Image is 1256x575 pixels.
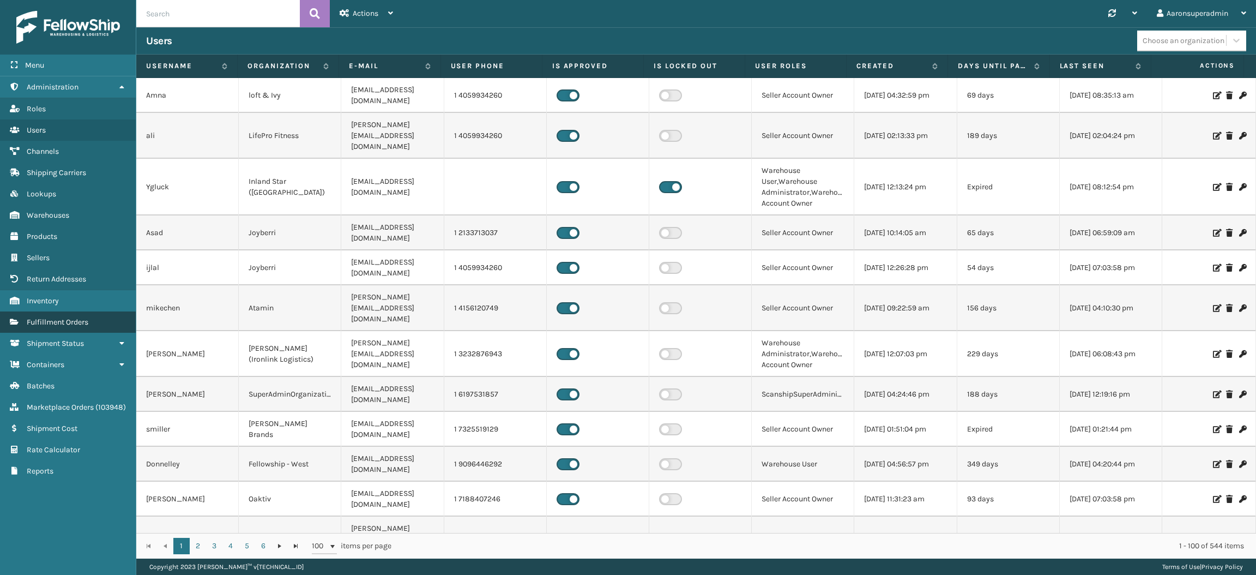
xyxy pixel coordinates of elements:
td: Seller Account Owner [752,250,854,285]
div: 1 - 100 of 544 items [407,541,1244,552]
img: logo [16,11,120,44]
span: Go to the last page [292,542,300,550]
td: 65 days [957,215,1060,250]
h3: Users [146,34,172,47]
label: Is Locked Out [654,61,735,71]
a: Go to the next page [271,538,288,554]
label: Username [146,61,216,71]
td: [PERSON_NAME] [136,377,239,412]
span: Containers [27,360,64,369]
span: Administration [27,82,78,92]
td: 1 6197531857 [444,377,547,412]
i: Delete [1226,229,1233,237]
td: [DATE] 06:08:43 pm [1060,331,1162,377]
td: Joyberri [239,215,341,250]
span: Menu [25,61,44,70]
td: [EMAIL_ADDRESS][DOMAIN_NAME] [341,482,444,517]
td: [DATE] 01:21:44 pm [1060,412,1162,447]
td: Amna [136,78,239,113]
i: Change Password [1239,304,1246,312]
td: Fellowship - West [239,447,341,482]
td: Seller Account Owner [752,482,854,517]
span: Go to the next page [275,542,284,550]
td: [EMAIL_ADDRESS][DOMAIN_NAME] [341,78,444,113]
td: 1 7188407246 [444,482,547,517]
td: Seller Account Owner [752,78,854,113]
i: Edit [1213,132,1219,140]
i: Edit [1213,304,1219,312]
span: Batches [27,381,55,391]
td: Inland Star ([GEOGRAPHIC_DATA]) [239,159,341,215]
td: Oaktiv [239,482,341,517]
td: [EMAIL_ADDRESS][DOMAIN_NAME] [341,250,444,285]
td: [EMAIL_ADDRESS][DOMAIN_NAME] [341,159,444,215]
td: [PERSON_NAME][EMAIL_ADDRESS][DOMAIN_NAME] [341,517,444,562]
span: Products [27,232,57,241]
td: 1 2133713037 [444,215,547,250]
td: [DATE] 04:10:30 pm [1060,285,1162,331]
td: [DATE] 12:26:28 pm [854,250,957,285]
td: 156 days [957,285,1060,331]
i: Delete [1226,495,1233,503]
i: Delete [1226,264,1233,272]
td: [DATE] 04:32:59 pm [854,78,957,113]
label: User Roles [755,61,836,71]
td: [PERSON_NAME] Brands [239,412,341,447]
span: items per page [312,538,391,554]
i: Change Password [1239,350,1246,358]
td: Asad [136,215,239,250]
i: Change Password [1239,264,1246,272]
td: loft & Ivy [239,78,341,113]
i: Change Password [1239,183,1246,191]
td: Seller Account Owner [752,517,854,562]
td: ali [136,113,239,159]
td: [DATE] 04:20:44 pm [1060,447,1162,482]
i: Change Password [1239,92,1246,99]
td: PlayLearn [239,517,341,562]
i: Delete [1226,183,1233,191]
td: [DATE] 07:03:58 pm [1060,482,1162,517]
span: 100 [312,541,328,552]
a: Go to the last page [288,538,304,554]
span: Return Addresses [27,274,86,284]
div: | [1162,559,1243,575]
i: Change Password [1239,495,1246,503]
td: [PERSON_NAME][EMAIL_ADDRESS][DOMAIN_NAME] [341,285,444,331]
a: 3 [206,538,222,554]
i: Change Password [1239,391,1246,398]
td: [DATE] 11:31:23 am [854,482,957,517]
td: [DATE] 07:03:58 pm [1060,250,1162,285]
td: Ygluck [136,159,239,215]
td: 1 4059934260 [444,113,547,159]
span: Actions [353,9,378,18]
span: Roles [27,104,46,113]
td: [PERSON_NAME] [136,482,239,517]
i: Edit [1213,495,1219,503]
td: 322 days [957,517,1060,562]
td: Seller Account Owner [752,113,854,159]
td: 1 9096446292 [444,447,547,482]
i: Delete [1226,304,1233,312]
td: [DATE] 04:56:57 pm [854,447,957,482]
i: Edit [1213,183,1219,191]
span: Rate Calculator [27,445,80,454]
td: [PERSON_NAME][EMAIL_ADDRESS][DOMAIN_NAME] [341,113,444,159]
td: [DATE] 12:19:16 pm [1060,377,1162,412]
td: [DATE] 02:04:24 pm [1060,113,1162,159]
span: Actions [1155,57,1241,75]
label: Created [856,61,927,71]
td: 1 4059934260 [444,250,547,285]
td: [DATE] 12:13:24 pm [854,159,957,215]
a: 2 [190,538,206,554]
i: Edit [1213,229,1219,237]
td: Joyberri [239,250,341,285]
td: LifePro Fitness [239,113,341,159]
td: [DATE] 12:07:03 pm [854,331,957,377]
td: Expired [957,412,1060,447]
a: 6 [255,538,271,554]
i: Edit [1213,460,1219,468]
td: ScanshipSuperAdministrator [752,377,854,412]
a: Privacy Policy [1201,563,1243,571]
td: Warehouse Administrator,Warehouse Account Owner [752,331,854,377]
i: Delete [1226,350,1233,358]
